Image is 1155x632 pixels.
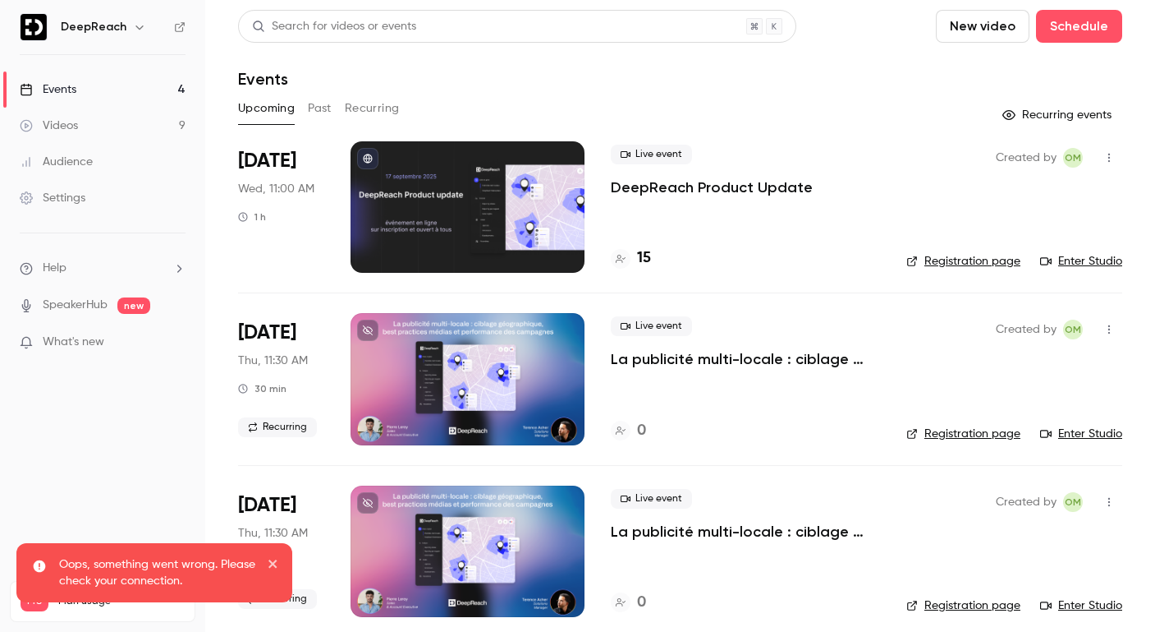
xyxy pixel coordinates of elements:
span: Olivier Milcent [1063,320,1083,339]
span: Olivier Milcent [1063,148,1083,168]
span: Live event [611,316,692,336]
span: Olivier Milcent [1063,492,1083,512]
h6: DeepReach [61,19,126,35]
div: 30 min [238,382,286,395]
iframe: Noticeable Trigger [166,335,186,350]
span: What's new [43,334,104,351]
h1: Events [238,69,288,89]
p: Oops, something went wrong. Please check your connection. [59,556,256,589]
span: Created by [996,492,1056,512]
span: OM [1065,492,1081,512]
span: [DATE] [238,148,296,174]
h4: 0 [637,592,646,614]
span: [DATE] [238,492,296,519]
div: 1 h [238,210,266,224]
a: 0 [611,592,646,614]
a: 0 [611,420,646,442]
a: Registration page [906,253,1020,270]
h4: 15 [637,247,651,270]
div: Videos [20,118,78,134]
span: Created by [996,320,1056,339]
span: Wed, 11:00 AM [238,181,314,197]
button: Past [308,95,332,122]
div: Nov 13 Thu, 11:30 AM (Europe/Paris) [238,313,324,445]
h4: 0 [637,420,646,442]
span: Live event [611,489,692,509]
li: help-dropdown-opener [20,260,186,277]
a: Registration page [906,597,1020,614]
div: Events [20,81,76,98]
button: close [268,556,279,576]
a: 15 [611,247,651,270]
a: La publicité multi-locale : ciblage géographique, best practices médias et performance des campagnes [611,522,880,542]
a: Registration page [906,426,1020,442]
a: Enter Studio [1040,253,1122,270]
a: Enter Studio [1040,426,1122,442]
a: DeepReach Product Update [611,178,813,197]
span: OM [1065,148,1081,168]
span: Thu, 11:30 AM [238,525,308,542]
span: new [117,298,150,314]
span: Thu, 11:30 AM [238,353,308,369]
span: Help [43,260,66,277]
img: DeepReach [21,14,47,40]
div: Settings [20,190,85,206]
button: Schedule [1036,10,1122,43]
button: Recurring [345,95,400,122]
div: Search for videos or events [252,18,416,35]
div: Audience [20,154,93,170]
span: [DATE] [238,320,296,346]
a: SpeakerHub [43,297,108,314]
a: La publicité multi-locale : ciblage géographique, best practices médias et performance des campagnes [611,349,880,369]
a: Enter Studio [1040,597,1122,614]
div: Jan 8 Thu, 11:30 AM (Europe/Paris) [238,486,324,617]
span: Created by [996,148,1056,168]
button: Recurring events [995,102,1122,128]
button: Upcoming [238,95,295,122]
span: Live event [611,145,692,164]
span: Recurring [238,417,317,437]
button: New video [936,10,1029,43]
span: OM [1065,320,1081,339]
div: Sep 17 Wed, 11:00 AM (Europe/Paris) [238,141,324,273]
